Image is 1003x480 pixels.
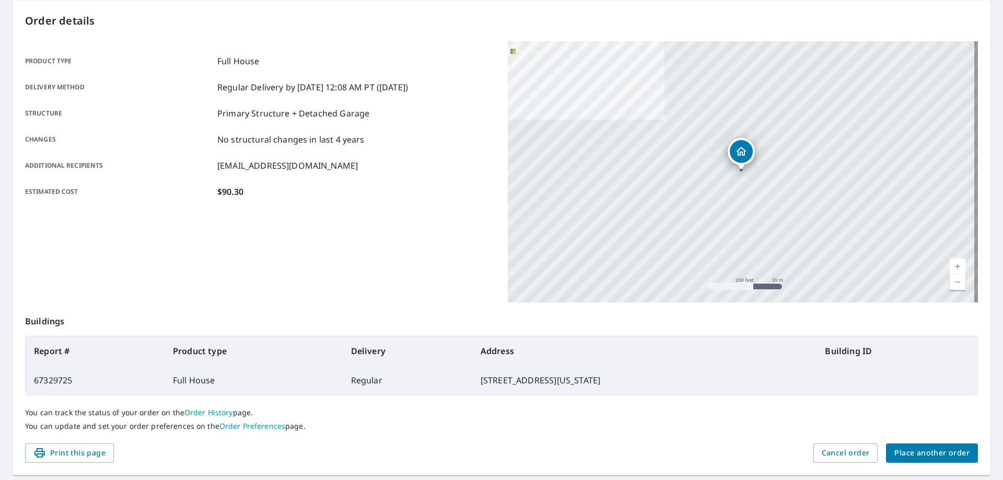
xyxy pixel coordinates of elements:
[25,55,213,67] p: Product type
[219,421,285,431] a: Order Preferences
[25,443,114,463] button: Print this page
[728,138,755,170] div: Dropped pin, building 1, Residential property, 1322 Pennsylvania Ave Natrona Heights, PA 15065
[472,336,817,366] th: Address
[217,81,408,93] p: Regular Delivery by [DATE] 12:08 AM PT ([DATE])
[950,274,965,290] a: Current Level 17, Zoom Out
[813,443,878,463] button: Cancel order
[817,336,977,366] th: Building ID
[25,159,213,172] p: Additional recipients
[25,302,978,336] p: Buildings
[217,133,365,146] p: No structural changes in last 4 years
[886,443,978,463] button: Place another order
[217,107,369,120] p: Primary Structure + Detached Garage
[217,159,358,172] p: [EMAIL_ADDRESS][DOMAIN_NAME]
[25,185,213,198] p: Estimated cost
[184,407,233,417] a: Order History
[822,447,870,460] span: Cancel order
[894,447,970,460] span: Place another order
[950,259,965,274] a: Current Level 17, Zoom In
[165,366,343,395] td: Full House
[25,81,213,93] p: Delivery method
[217,55,260,67] p: Full House
[25,133,213,146] p: Changes
[472,366,817,395] td: [STREET_ADDRESS][US_STATE]
[25,107,213,120] p: Structure
[343,336,472,366] th: Delivery
[25,408,978,417] p: You can track the status of your order on the page.
[25,13,978,29] p: Order details
[165,336,343,366] th: Product type
[26,336,165,366] th: Report #
[343,366,472,395] td: Regular
[26,366,165,395] td: 67329725
[33,447,106,460] span: Print this page
[217,185,243,198] p: $90.30
[25,422,978,431] p: You can update and set your order preferences on the page.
